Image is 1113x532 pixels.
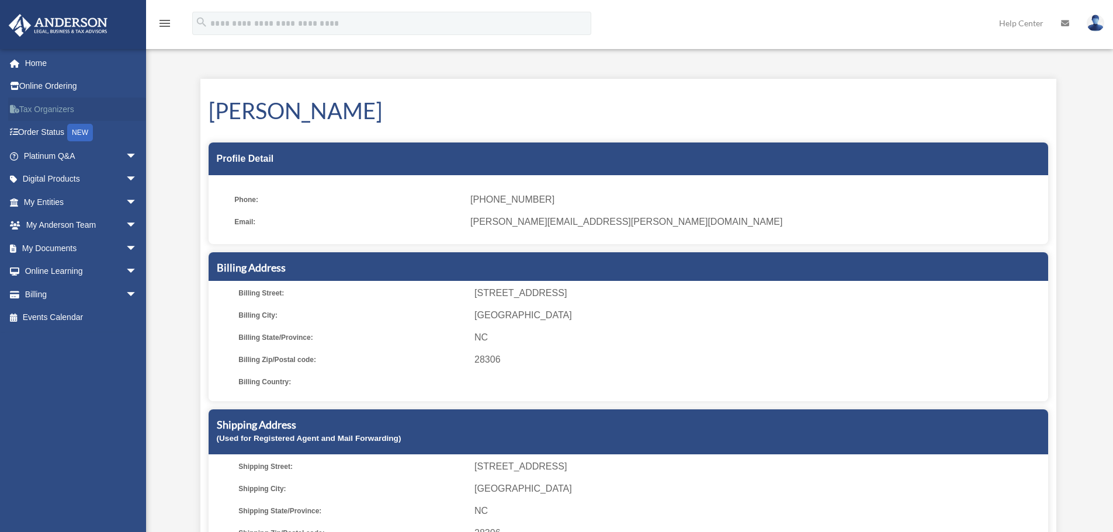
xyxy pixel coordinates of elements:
span: NC [474,503,1043,519]
span: arrow_drop_down [126,190,149,214]
a: My Anderson Teamarrow_drop_down [8,214,155,237]
a: Order StatusNEW [8,121,155,145]
span: Phone: [234,192,462,208]
img: Anderson Advisors Platinum Portal [5,14,111,37]
a: Online Ordering [8,75,155,98]
a: Online Learningarrow_drop_down [8,260,155,283]
span: Shipping Street: [238,458,466,475]
span: Billing Street: [238,285,466,301]
span: Billing Country: [238,374,466,390]
span: arrow_drop_down [126,283,149,307]
span: Billing City: [238,307,466,324]
span: 28306 [474,352,1043,368]
a: Events Calendar [8,306,155,329]
a: My Entitiesarrow_drop_down [8,190,155,214]
a: My Documentsarrow_drop_down [8,237,155,260]
h5: Shipping Address [217,418,1040,432]
span: Email: [234,214,462,230]
span: [STREET_ADDRESS] [474,285,1043,301]
span: arrow_drop_down [126,168,149,192]
span: [GEOGRAPHIC_DATA] [474,307,1043,324]
a: menu [158,20,172,30]
span: arrow_drop_down [126,260,149,284]
img: User Pic [1087,15,1104,32]
a: Digital Productsarrow_drop_down [8,168,155,191]
span: [STREET_ADDRESS] [474,458,1043,475]
span: Billing State/Province: [238,329,466,346]
a: Tax Organizers [8,98,155,121]
a: Billingarrow_drop_down [8,283,155,306]
span: [PHONE_NUMBER] [470,192,1039,208]
h5: Billing Address [217,260,1040,275]
div: Profile Detail [209,142,1048,175]
span: Billing Zip/Postal code: [238,352,466,368]
span: NC [474,329,1043,346]
span: Shipping State/Province: [238,503,466,519]
div: NEW [67,124,93,141]
h1: [PERSON_NAME] [209,95,1048,126]
small: (Used for Registered Agent and Mail Forwarding) [217,434,401,443]
i: search [195,16,208,29]
span: arrow_drop_down [126,237,149,260]
span: Shipping City: [238,481,466,497]
span: [GEOGRAPHIC_DATA] [474,481,1043,497]
i: menu [158,16,172,30]
a: Platinum Q&Aarrow_drop_down [8,144,155,168]
a: Home [8,51,155,75]
span: arrow_drop_down [126,144,149,168]
span: [PERSON_NAME][EMAIL_ADDRESS][PERSON_NAME][DOMAIN_NAME] [470,214,1039,230]
span: arrow_drop_down [126,214,149,238]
